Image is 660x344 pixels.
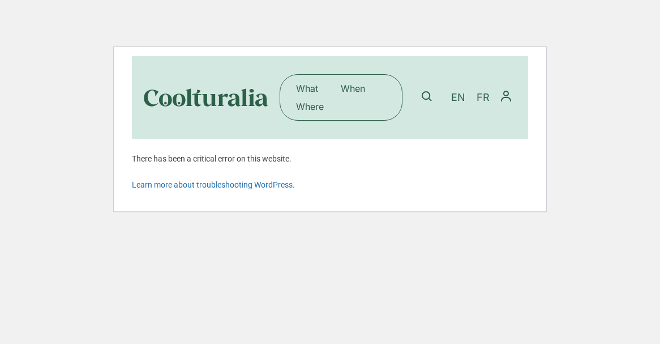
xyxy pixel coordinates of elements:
span: EN [451,91,465,103]
nav: Menu [496,83,516,109]
a: Learn more about troubleshooting WordPress. [132,180,295,189]
span: FR [477,91,490,103]
button: Menu Toggle [493,83,519,109]
a: FR [471,90,495,106]
p: There has been a critical error on this website. [132,153,528,165]
a: Where [285,97,335,116]
a: When [329,79,376,97]
a: EN [445,90,471,106]
a: What [285,79,329,97]
nav: Menu [285,79,397,116]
